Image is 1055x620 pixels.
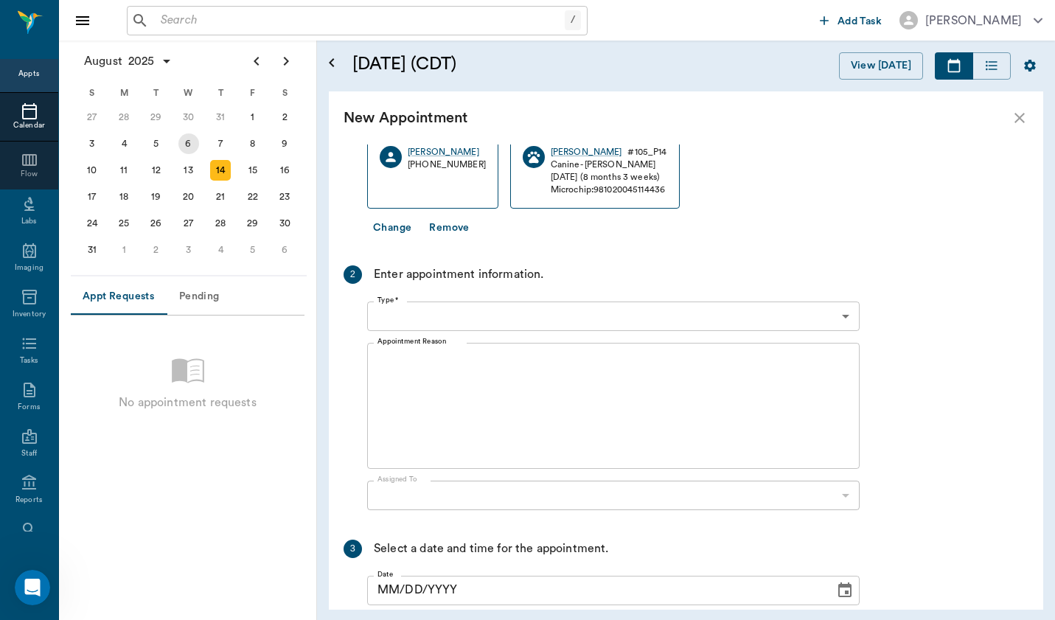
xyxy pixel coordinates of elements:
div: Thursday, September 4, 2025 [210,240,231,260]
div: Today, Thursday, August 14, 2025 [210,160,231,181]
div: Monday, August 4, 2025 [114,133,134,154]
label: Assigned To [377,474,417,484]
div: [DATE] (8 months 3 weeks) [551,171,667,184]
span: August [81,51,125,72]
button: Emoji picker [23,483,35,495]
button: Home [257,6,285,34]
button: Close drawer [68,6,97,35]
div: [PHONE_NUMBER] [408,159,486,171]
div: S [268,82,301,104]
b: URGENT [60,278,107,290]
div: Monday, August 18, 2025 [114,187,134,207]
div: Sunday, July 27, 2025 [82,107,102,128]
div: Imaging [15,262,43,274]
button: Previous page [242,46,271,76]
div: Tuesday, August 26, 2025 [146,213,167,234]
button: View [DATE] [839,52,923,80]
div: Thursday, August 21, 2025 [210,187,231,207]
button: [PERSON_NAME] [888,7,1054,34]
div: ON 2 - yes I am under all messages, but there are several not showing up [65,97,271,126]
button: Appt Requests [71,279,166,315]
div: Saturday, August 23, 2025 [274,187,295,207]
div: Friday, August 1, 2025 [243,107,263,128]
input: Search [155,10,565,31]
button: Send a message… [253,477,276,501]
div: Sunday, August 31, 2025 [82,240,102,260]
div: S [76,82,108,104]
div: T [140,82,173,104]
button: Pending [166,279,232,315]
div: Tuesday, August 5, 2025 [146,133,167,154]
div: Sunday, August 3, 2025 [82,133,102,154]
input: MM/DD/YYYY [367,576,824,605]
button: Add Task [814,7,888,34]
div: I was told on the set up that I would have to go through my Point of Care system but sent over th... [53,447,283,551]
div: Wednesday, August 27, 2025 [178,213,199,234]
button: Next page [271,46,301,76]
div: Friday, August 29, 2025 [243,213,263,234]
div: Our team is available [DATE] through [DATE], 9:00 AM to 5:00 PM CT. Outside of business hours, we... [12,147,242,435]
div: Brittany says… [12,88,283,147]
button: Change [367,215,417,242]
div: Wednesday, July 30, 2025 [178,107,199,128]
button: August2025 [77,46,180,76]
div: Thursday, August 28, 2025 [210,213,231,234]
div: Reports [15,495,43,506]
button: Upload attachment [70,483,82,495]
label: Type * [377,295,399,305]
li: If you believe you’re experiencing an , please reply with the word to notify our support team and... [35,249,230,372]
div: Saturday, August 30, 2025 [274,213,295,234]
div: Tuesday, August 12, 2025 [146,160,167,181]
div: Monday, September 1, 2025 [114,240,134,260]
div: Monday, August 11, 2025 [114,160,134,181]
div: T [204,82,237,104]
div: Tuesday, September 2, 2025 [146,240,167,260]
iframe: Intercom live chat [15,570,50,605]
div: Thursday, August 7, 2025 [210,133,231,154]
div: Our team is available [DATE] through [DATE], 9:00 AM to 5:00 PM CT. Outside of business hours, we... [24,156,230,243]
a: [PERSON_NAME] [408,146,486,159]
div: Staff [21,448,37,459]
a: [PERSON_NAME] [551,146,622,159]
b: urgent bug [47,264,112,276]
div: / [565,10,581,30]
div: Saturday, August 2, 2025 [274,107,295,128]
button: Open calendar [323,35,341,91]
div: Microchip: 981020045114436 [551,184,667,196]
div: Labs [21,216,37,227]
div: [PERSON_NAME] [925,12,1022,29]
div: Canine - [PERSON_NAME] [551,159,667,171]
div: Inventory [13,309,46,320]
div: Monday, August 25, 2025 [114,213,134,234]
div: # 105_P14 [627,146,666,159]
div: Wednesday, August 13, 2025 [178,160,199,181]
p: Active [72,18,101,33]
div: Select a date and time for the appointment. [374,540,608,558]
button: Choose date [830,576,860,605]
div: New Appointment [344,106,1011,130]
label: Appointment Reason [377,336,446,346]
img: Profile image for Lizbeth [42,8,66,32]
button: Remove [423,215,475,242]
div: Friday, August 15, 2025 [243,160,263,181]
button: go back [10,6,38,34]
div: Thank you! [24,411,230,426]
div: Saturday, August 16, 2025 [274,160,295,181]
div: Sunday, August 17, 2025 [82,187,102,207]
div: Brittany says… [12,447,283,563]
div: M [108,82,141,104]
h1: [PERSON_NAME] [72,7,167,18]
div: Coco says… [12,147,283,447]
button: Gif picker [46,483,58,495]
div: F [237,82,269,104]
div: Enter appointment information. [374,265,544,284]
div: Please select a date and time before assigning a provider [367,481,860,510]
div: Appointment request tabs [71,279,304,315]
div: Friday, August 22, 2025 [243,187,263,207]
div: Monday, July 28, 2025 [114,107,134,128]
p: No appointment requests [119,394,256,411]
div: Friday, August 8, 2025 [243,133,263,154]
textarea: Message… [13,452,282,477]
